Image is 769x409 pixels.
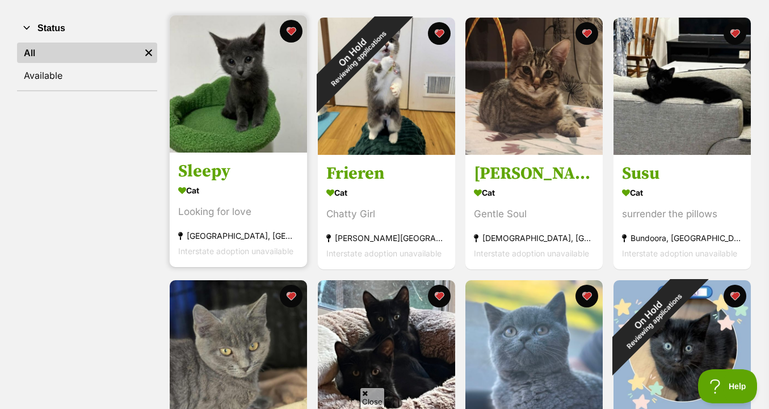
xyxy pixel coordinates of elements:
div: Gentle Soul [474,206,594,222]
button: Status [17,21,157,36]
button: favourite [575,22,598,45]
img: Susu [613,18,751,155]
button: favourite [724,22,746,45]
button: favourite [280,20,302,43]
h3: Susu [622,163,742,184]
div: Cat [326,184,447,201]
span: Close [360,387,385,407]
span: Reviewing applications [625,292,684,351]
img: Frieren [318,18,455,155]
span: Interstate adoption unavailable [474,248,589,258]
div: Bundoora, [GEOGRAPHIC_DATA] [622,230,742,246]
h3: Frieren [326,163,447,184]
iframe: Help Scout Beacon - Open [698,369,758,403]
div: Chatty Girl [326,206,447,222]
div: Cat [622,184,742,201]
img: Sleepy [170,15,307,153]
a: Available [17,65,157,86]
a: On HoldReviewing applications [318,146,455,157]
a: Frieren Cat Chatty Girl [PERSON_NAME][GEOGRAPHIC_DATA], [GEOGRAPHIC_DATA] Interstate adoption una... [318,154,455,269]
button: favourite [427,285,450,307]
img: Cornelius - In foster care in Templestowe [465,18,603,155]
a: Sleepy Cat Looking for love [GEOGRAPHIC_DATA], [GEOGRAPHIC_DATA] Interstate adoption unavailable ... [170,152,307,267]
span: Interstate adoption unavailable [326,248,442,258]
span: Interstate adoption unavailable [622,248,737,258]
button: favourite [280,285,302,307]
span: Reviewing applications [330,29,388,88]
div: [DEMOGRAPHIC_DATA], [GEOGRAPHIC_DATA] [474,230,594,246]
button: favourite [724,285,746,307]
button: favourite [427,22,450,45]
a: [PERSON_NAME] - In [PERSON_NAME] care in [DEMOGRAPHIC_DATA] Cat Gentle Soul [DEMOGRAPHIC_DATA], [... [465,154,603,269]
span: Interstate adoption unavailable [178,246,293,256]
a: Remove filter [140,43,157,63]
div: [PERSON_NAME][GEOGRAPHIC_DATA], [GEOGRAPHIC_DATA] [326,230,447,246]
div: surrender the pillows [622,206,742,222]
div: On Hold [589,255,714,381]
h3: Sleepy [178,161,299,182]
div: Status [17,40,157,90]
div: Looking for love [178,204,299,220]
div: [GEOGRAPHIC_DATA], [GEOGRAPHIC_DATA] [178,228,299,243]
button: favourite [575,285,598,307]
a: Susu Cat surrender the pillows Bundoora, [GEOGRAPHIC_DATA] Interstate adoption unavailable favourite [613,154,751,269]
div: Cat [474,184,594,201]
a: All [17,43,140,63]
h3: [PERSON_NAME] - In [PERSON_NAME] care in [DEMOGRAPHIC_DATA] [474,163,594,184]
div: Cat [178,182,299,199]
